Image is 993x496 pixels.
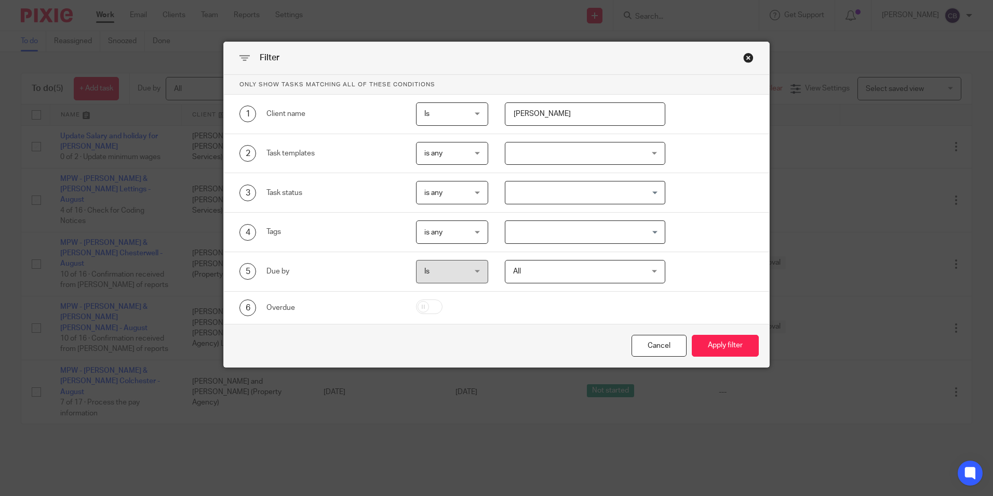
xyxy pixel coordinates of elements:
[505,181,665,204] div: Search for option
[260,54,279,62] span: Filter
[505,220,665,244] div: Search for option
[506,184,659,202] input: Search for option
[424,110,430,118] span: Is
[424,150,442,157] span: is any
[239,224,256,241] div: 4
[266,266,400,277] div: Due by
[632,335,687,357] div: Close this dialog window
[224,75,769,95] p: Only show tasks matching all of these conditions
[692,335,759,357] button: Apply filter
[513,268,521,275] span: All
[743,53,754,63] div: Close this dialog window
[239,299,256,316] div: 6
[506,223,659,241] input: Search for option
[266,148,400,159] div: Task templates
[239,185,256,201] div: 3
[424,268,430,275] span: Is
[239,263,256,280] div: 5
[424,229,442,236] span: is any
[239,106,256,122] div: 1
[266,188,400,198] div: Task status
[239,145,256,162] div: 2
[424,189,442,197] span: is any
[266,303,400,313] div: Overdue
[266,109,400,119] div: Client name
[266,227,400,237] div: Tags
